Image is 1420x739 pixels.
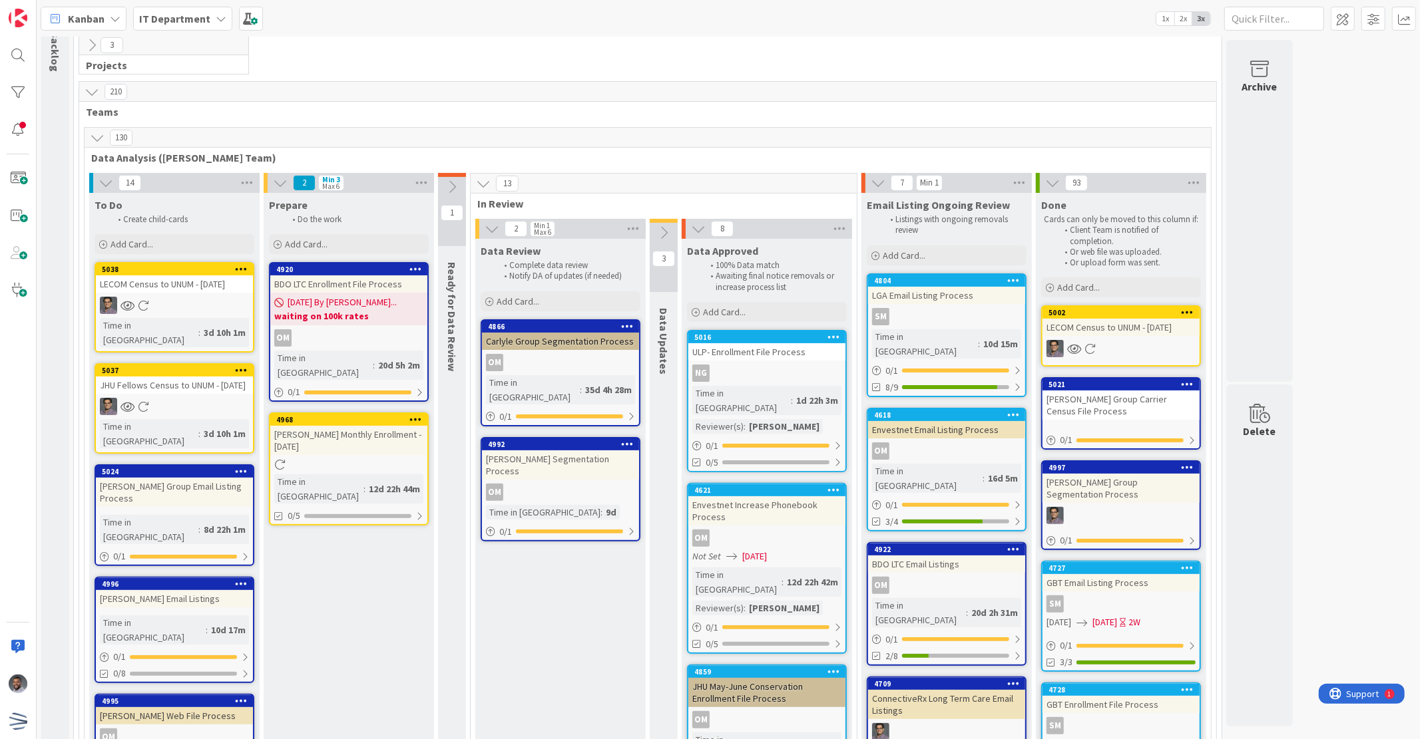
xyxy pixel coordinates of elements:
span: : [198,522,200,537]
div: 8d 22h 1m [200,522,249,537]
div: Min 1 [534,222,550,229]
a: 5021[PERSON_NAME] Group Carrier Census File Process0/1 [1041,377,1201,450]
div: 0/1 [688,619,845,636]
div: OM [486,354,503,371]
div: 1d 22h 3m [793,393,841,408]
span: Add Card... [111,238,153,250]
div: 4995[PERSON_NAME] Web File Process [96,695,253,724]
span: 7 [891,175,913,191]
div: 0/1 [1043,637,1200,654]
img: CS [1047,507,1064,524]
span: Data Approved [687,244,758,257]
div: 0/1 [482,523,639,540]
div: BDO LTC Email Listings [868,555,1025,573]
span: : [363,482,365,496]
div: 4995 [102,696,253,706]
div: 5024 [96,466,253,478]
span: : [978,337,980,351]
div: JHU May-June Conservation Enrollment File Process [688,678,845,707]
div: 3d 10h 1m [200,325,249,340]
div: OM [872,442,889,460]
span: Kanban [68,11,105,27]
div: 4709ConnectiveRx Long Term Care Email Listings [868,678,1025,719]
div: [PERSON_NAME] Group Email Listing Process [96,478,253,507]
div: OM [688,711,845,728]
a: 4618Envestnet Email Listing ProcessOMTime in [GEOGRAPHIC_DATA]:16d 5m0/13/4 [867,408,1027,531]
span: Teams [86,105,1200,118]
div: 4997 [1049,463,1200,472]
div: 5024[PERSON_NAME] Group Email Listing Process [96,466,253,507]
div: 4804 [874,276,1025,285]
div: 4709 [868,678,1025,690]
div: CS [1043,340,1200,357]
div: 4727GBT Email Listing Process [1043,562,1200,591]
span: : [580,382,582,397]
div: 4992 [488,440,639,449]
div: Time in [GEOGRAPHIC_DATA] [100,318,198,347]
span: Add Card... [1057,281,1100,293]
div: 10d 15m [980,337,1021,351]
div: LECOM Census to UNUM - [DATE] [96,275,253,293]
div: Envestnet Email Listing Process [868,421,1025,438]
span: 14 [118,175,141,191]
span: : [791,393,793,408]
div: SM [1047,595,1064,613]
li: Do the work [285,214,427,225]
div: Time in [GEOGRAPHIC_DATA] [486,505,600,519]
div: 4968[PERSON_NAME] Monthly Enrollment - [DATE] [270,414,427,455]
div: JHU Fellows Census to UNUM - [DATE] [96,376,253,394]
span: To Do [95,198,122,212]
div: 0/1 [688,438,845,454]
div: BDO LTC Enrollment File Process [270,275,427,293]
div: SM [1043,717,1200,734]
div: 5024 [102,467,253,476]
a: 5016ULP- Enrollment File ProcessNGTime in [GEOGRAPHIC_DATA]:1d 22h 3mReviewer(s):[PERSON_NAME]0/10/5 [687,330,847,472]
div: 0/1 [482,408,639,425]
span: : [744,419,746,434]
span: 0 / 1 [1060,533,1072,547]
div: 4968 [270,414,427,426]
span: 3/4 [885,515,898,529]
div: Max 6 [534,229,551,235]
li: Create child-cards [111,214,252,225]
div: 20d 2h 31m [968,605,1021,620]
div: Time in [GEOGRAPHIC_DATA] [872,464,983,493]
div: SM [1043,595,1200,613]
span: Done [1041,198,1066,212]
div: 0/1 [96,649,253,665]
div: Time in [GEOGRAPHIC_DATA] [100,515,198,544]
div: 4859 [694,667,845,676]
span: 3 [652,251,675,267]
span: 0/8 [113,666,126,680]
div: 12d 22h 42m [784,575,841,589]
div: CS [1043,507,1200,524]
span: 0/5 [288,509,300,523]
span: : [198,426,200,441]
li: Client Team is notified of completion. [1057,225,1199,247]
span: : [206,623,208,637]
div: OM [692,711,710,728]
div: NG [692,365,710,382]
span: [DATE] [742,549,767,563]
img: CS [100,297,117,314]
span: In Review [477,197,840,210]
span: 0 / 1 [706,439,718,453]
span: Data Analysis (Carin Team) [91,151,1194,164]
img: FS [9,674,27,693]
a: 4727GBT Email Listing ProcessSM[DATE][DATE]2W0/13/3 [1041,561,1201,672]
div: OM [274,329,292,347]
div: 4920BDO LTC Enrollment File Process [270,263,427,293]
span: 8/9 [885,380,898,394]
a: 4997[PERSON_NAME] Group Segmentation ProcessCS0/1 [1041,460,1201,550]
span: : [966,605,968,620]
div: 4804LGA Email Listing Process [868,275,1025,304]
div: 0/1 [270,384,427,400]
a: 4922BDO LTC Email ListingsOMTime in [GEOGRAPHIC_DATA]:20d 2h 31m0/12/8 [867,542,1027,666]
div: [PERSON_NAME] Monthly Enrollment - [DATE] [270,426,427,455]
div: OM [482,484,639,501]
img: CS [1047,340,1064,357]
span: : [198,325,200,340]
div: CS [96,398,253,415]
div: Time in [GEOGRAPHIC_DATA] [872,329,978,359]
div: 5016 [694,333,845,342]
